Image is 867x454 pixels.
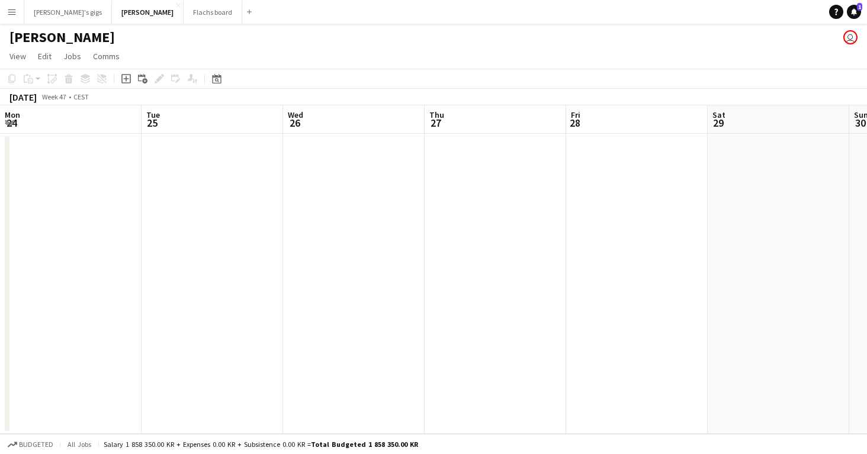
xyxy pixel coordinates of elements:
span: Sat [712,110,725,120]
span: All jobs [65,440,94,449]
button: Budgeted [6,438,55,451]
span: Budgeted [19,440,53,449]
h1: [PERSON_NAME] [9,28,115,46]
a: View [5,49,31,64]
span: 29 [711,116,725,130]
button: Flachs board [184,1,242,24]
span: 24 [3,116,20,130]
span: Fri [571,110,580,120]
app-user-avatar: Asger Søgaard Hajslund [843,30,858,44]
span: Edit [38,51,52,62]
a: Jobs [59,49,86,64]
span: 27 [428,116,444,130]
span: 25 [144,116,160,130]
span: View [9,51,26,62]
button: [PERSON_NAME]'s gigs [24,1,112,24]
span: 28 [569,116,580,130]
div: [DATE] [9,91,37,103]
span: Week 47 [39,92,69,101]
a: 1 [847,5,861,19]
span: 26 [286,116,303,130]
span: Wed [288,110,303,120]
span: Tue [146,110,160,120]
div: CEST [73,92,89,101]
span: Thu [429,110,444,120]
span: Mon [5,110,20,120]
span: Comms [93,51,120,62]
a: Edit [33,49,56,64]
div: Salary 1 858 350.00 KR + Expenses 0.00 KR + Subsistence 0.00 KR = [104,440,418,449]
a: Comms [88,49,124,64]
button: [PERSON_NAME] [112,1,184,24]
span: Jobs [63,51,81,62]
span: 1 [857,3,862,11]
span: Total Budgeted 1 858 350.00 KR [311,440,418,449]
